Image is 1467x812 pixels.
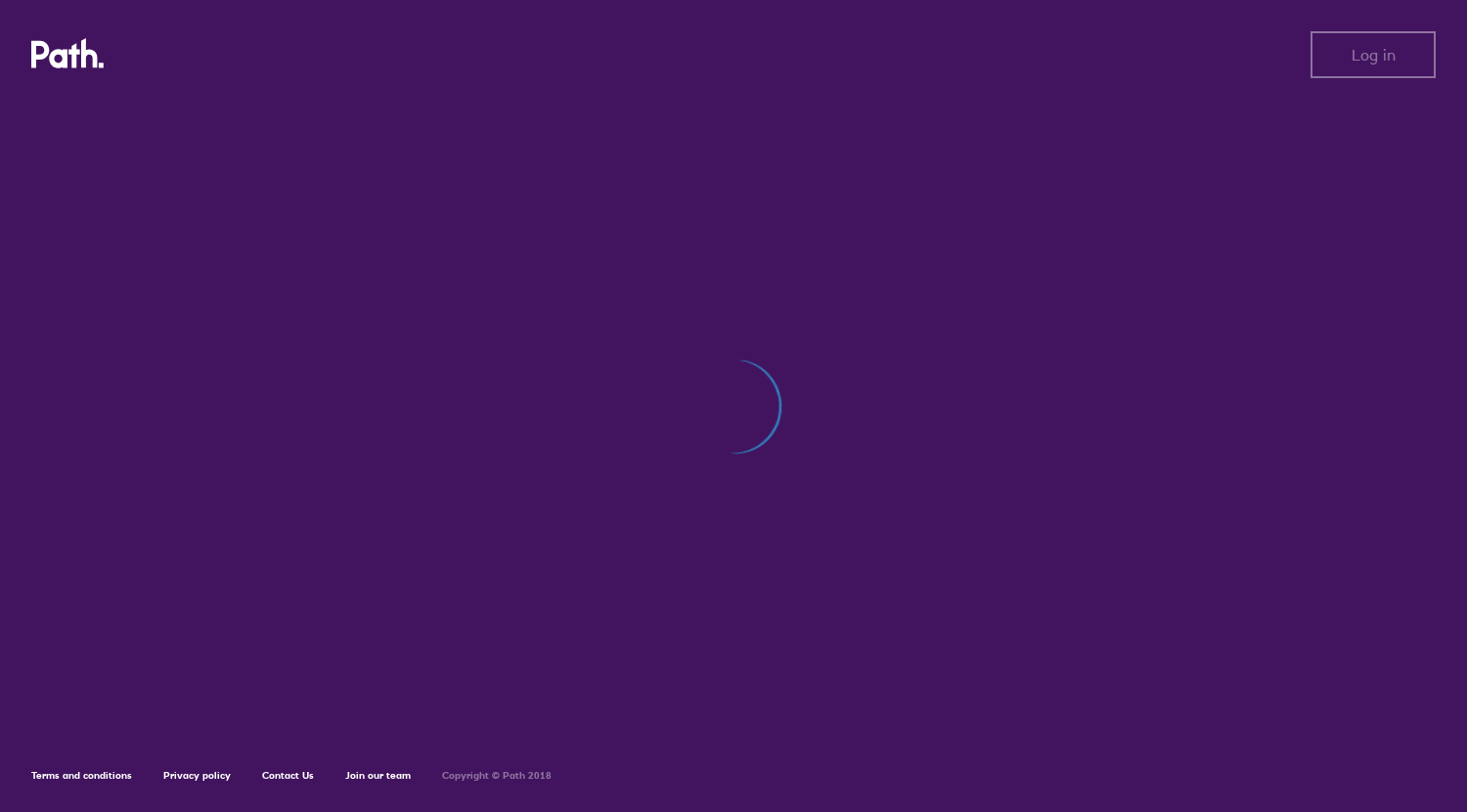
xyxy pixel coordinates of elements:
[442,770,552,782] h6: Copyright © Path 2018
[262,769,314,782] a: Contact Us
[1352,46,1396,64] span: Log in
[1311,31,1436,78] button: Log in
[163,769,231,782] a: Privacy policy
[345,769,411,782] a: Join our team
[31,769,132,782] a: Terms and conditions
